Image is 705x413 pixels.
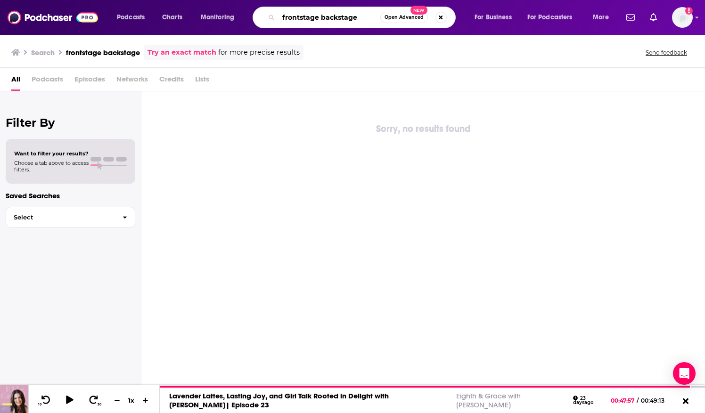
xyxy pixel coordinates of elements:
h3: frontstage backstage [66,48,140,57]
span: Monitoring [201,11,234,24]
a: Try an exact match [148,47,216,58]
button: 30 [85,395,103,406]
button: Send feedback [643,49,690,57]
span: New [410,6,427,15]
span: Networks [116,72,148,91]
button: open menu [586,10,621,25]
span: 30 [98,403,101,406]
a: Show notifications dropdown [623,9,639,25]
button: open menu [521,10,586,25]
a: Lavender Lattes, Lasting Joy, and Girl Talk Rooted in Delight with [PERSON_NAME]| Episode 23 [169,391,389,409]
span: Lists [195,72,209,91]
span: Podcasts [117,11,145,24]
input: Search podcasts, credits, & more... [279,10,380,25]
span: Want to filter your results? [14,150,89,157]
p: Saved Searches [6,191,135,200]
span: Open Advanced [385,15,424,20]
a: Eighth & Grace with [PERSON_NAME] [456,391,521,409]
svg: Add a profile image [685,7,693,15]
div: Open Intercom Messenger [673,362,696,385]
button: Open AdvancedNew [380,12,428,23]
button: open menu [194,10,246,25]
button: Show profile menu [672,7,693,28]
span: Podcasts [32,72,63,91]
a: Charts [156,10,188,25]
span: / [637,397,639,404]
span: For Podcasters [527,11,573,24]
span: for more precise results [218,47,300,58]
span: Episodes [74,72,105,91]
img: Podchaser - Follow, Share and Rate Podcasts [8,8,98,26]
div: Sorry, no results found [141,121,705,137]
button: open menu [110,10,157,25]
h2: Filter By [6,116,135,130]
span: Logged in as ShellB [672,7,693,28]
div: 23 days ago [573,396,603,405]
span: Select [6,214,115,220]
h3: Search [31,48,55,57]
div: 1 x [123,397,139,404]
span: More [593,11,609,24]
span: Charts [162,11,182,24]
button: open menu [468,10,524,25]
span: 00:49:13 [639,397,674,404]
span: Choose a tab above to access filters. [14,160,89,173]
span: For Business [475,11,512,24]
span: 00:47:57 [611,397,637,404]
button: Select [6,207,135,228]
span: Credits [159,72,184,91]
img: User Profile [672,7,693,28]
a: Show notifications dropdown [646,9,661,25]
a: All [11,72,20,91]
span: 10 [38,403,41,406]
div: Search podcasts, credits, & more... [262,7,465,28]
button: 10 [36,395,54,406]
